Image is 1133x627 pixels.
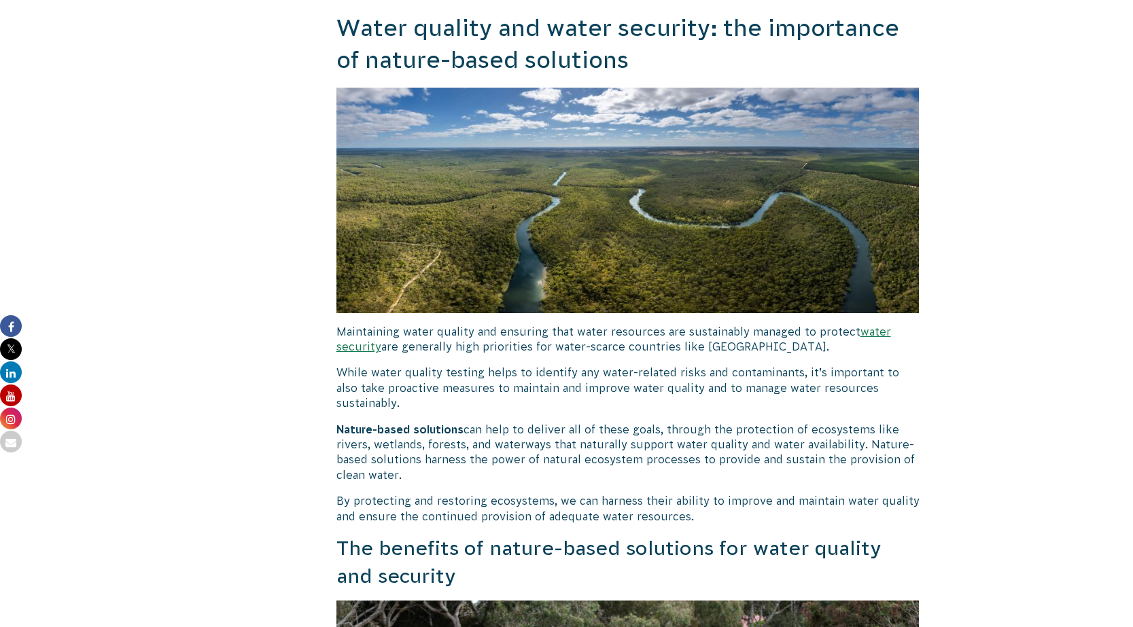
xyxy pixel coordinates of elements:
[336,423,464,435] strong: Nature-based solutions
[336,493,920,524] p: By protecting and restoring ecosystems, we can harness their ability to improve and maintain wate...
[336,365,920,410] p: While water quality testing helps to identify any water-related risks and contaminants, it’s impo...
[336,535,920,590] h3: The benefits of nature-based solutions for water quality and security
[336,12,920,77] h2: Water quality and water security: the importance of nature-based solutions
[336,422,920,483] p: can help to deliver all of these goals, through the protection of ecosystems like rivers, wetland...
[336,324,920,355] p: Maintaining water quality and ensuring that water resources are sustainably managed to protect ar...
